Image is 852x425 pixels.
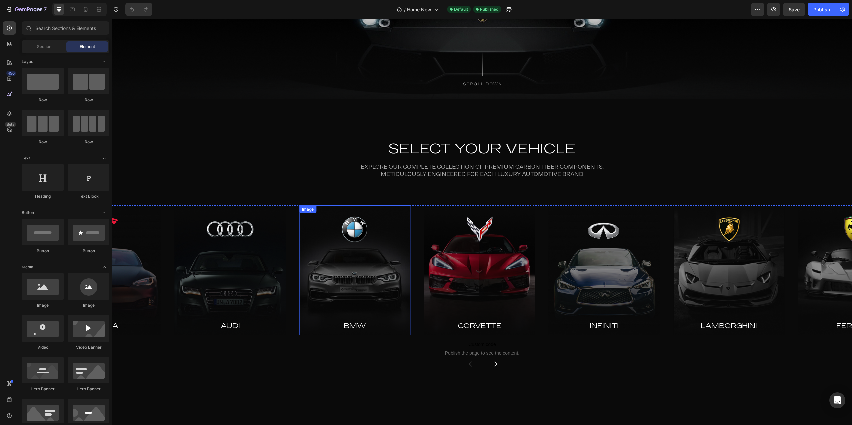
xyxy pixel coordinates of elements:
img: gempages_580502281967895123-6dd72b23-abdd-4641-b676-1c19d54e677f.png [62,187,174,316]
img: gempages_580502281967895123-7725d675-415e-463d-9ced-5d6f075ee279.png [312,187,423,316]
h2: Ferrari [691,302,792,311]
button: Carousel Next Arrow [372,335,390,355]
div: Video Banner [68,344,109,350]
img: gempages_580502281967895123-c6730098-a463-4d53-ac3b-ca3b9948bdb8.png [436,187,548,316]
div: Publish [813,6,830,13]
span: Text [22,155,30,161]
div: Image [188,188,203,194]
div: Image [22,302,64,308]
img: gempages_580502281967895123-604d94ca-d110-4abd-a062-6ebb39fd803f.png [561,187,673,316]
h2: SELECT YOUR VEHICLE [242,121,498,139]
div: Row [22,97,64,103]
h2: Corvette [317,302,418,311]
div: Video [22,344,64,350]
div: Hero Banner [68,386,109,392]
span: / [404,6,406,13]
div: Hero Banner [22,386,64,392]
img: gempages_580502281967895123-c170cf17-151e-4046-91a2-12b3854eb72d.svg [351,33,389,67]
span: Toggle open [99,207,109,218]
span: Toggle open [99,56,109,67]
div: Heading [22,193,64,199]
div: Button [68,248,109,254]
input: Search Sections & Elements [22,21,109,35]
h2: Lamborghini [566,302,667,311]
p: 7 [44,5,47,13]
button: Publish [808,3,836,16]
span: Layout [22,59,35,65]
span: Section [37,44,51,50]
div: 450 [6,71,16,76]
div: Undo/Redo [125,3,152,16]
img: gempages_580502281967895123-e92ed297-eaa4-4e61-a5f6-78d98b00a3de.png [686,187,797,316]
button: Carousel Back Arrow [351,335,370,355]
div: Text Block [68,193,109,199]
div: Row [22,139,64,145]
div: Open Intercom Messenger [829,392,845,408]
iframe: Design area [112,19,852,425]
span: Button [22,210,34,216]
span: Published [480,6,498,12]
span: Toggle open [99,153,109,163]
span: Default [454,6,468,12]
div: Beta [5,122,16,127]
p: Explore our complete collection of premium carbon fiber components, meticulously engineered for e... [243,145,497,159]
h2: BMW [192,302,293,311]
button: Save [783,3,805,16]
span: Save [789,7,800,12]
span: Toggle open [99,262,109,272]
h2: Infiniti [442,302,542,311]
div: Row [68,139,109,145]
span: Media [22,264,33,270]
span: Home New [407,6,431,13]
span: Element [80,44,95,50]
div: Row [68,97,109,103]
button: 7 [3,3,50,16]
img: gempages_580502281967895123-557af1c6-1be1-4476-bc4e-90f8c564c09b.png [187,187,299,316]
h2: Audi [68,302,168,311]
div: Button [22,248,64,254]
div: Image [68,302,109,308]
